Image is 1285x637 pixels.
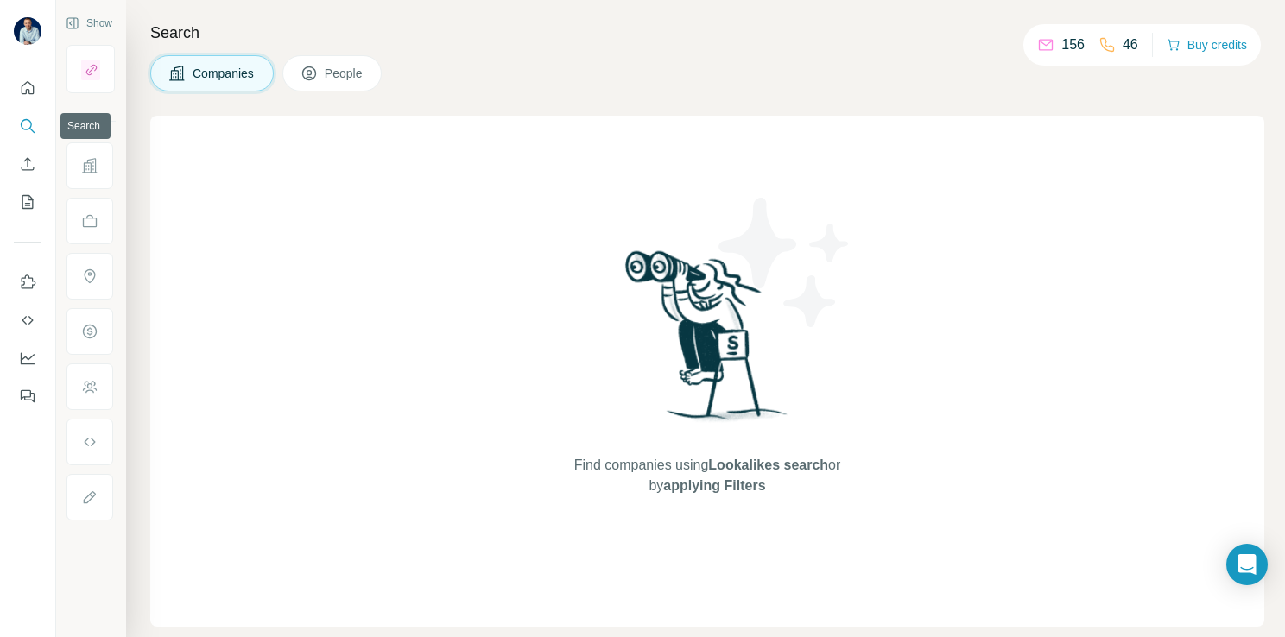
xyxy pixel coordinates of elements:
p: 46 [1123,35,1138,55]
span: Companies [193,65,256,82]
button: Use Surfe API [14,305,41,336]
button: My lists [14,186,41,218]
button: Search [14,110,41,142]
button: Show [54,10,124,36]
span: People [325,65,364,82]
h4: Search [150,21,1264,45]
span: applying Filters [663,478,765,493]
button: Dashboard [14,343,41,374]
button: Buy credits [1167,33,1247,57]
img: Surfe Illustration - Stars [707,185,863,340]
button: Feedback [14,381,41,412]
button: Use Surfe on LinkedIn [14,267,41,298]
span: Lookalikes search [708,457,828,472]
img: Avatar [14,17,41,45]
div: Open Intercom Messenger [1226,544,1268,585]
button: Enrich CSV [14,148,41,180]
button: Quick start [14,73,41,104]
p: 156 [1061,35,1085,55]
span: Find companies using or by [569,455,845,496]
img: Surfe Illustration - Woman searching with binoculars [617,246,797,438]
